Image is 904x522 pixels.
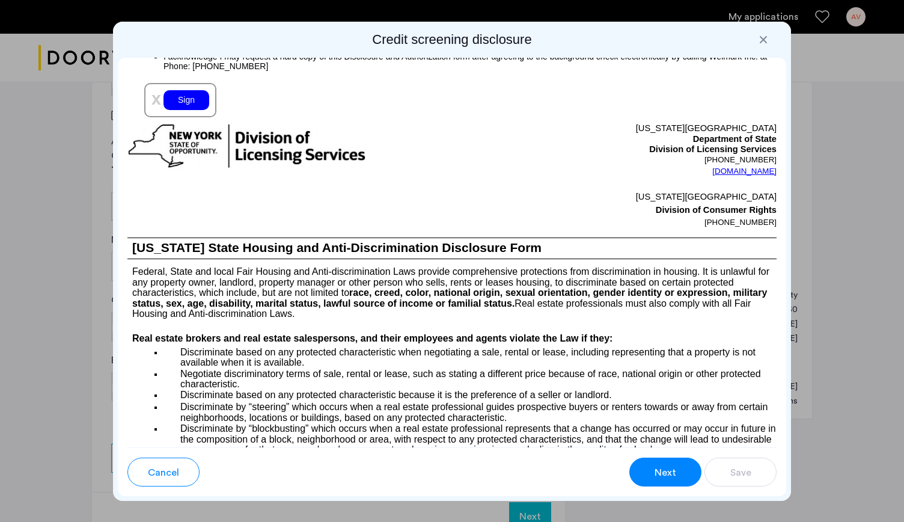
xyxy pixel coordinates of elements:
[730,465,751,480] span: Save
[127,123,367,170] img: new-york-logo.png
[712,165,777,177] a: [DOMAIN_NAME]
[127,259,777,319] p: Federal, State and local Fair Housing and Anti-discrimination Laws provide comprehensive protecti...
[151,89,161,108] span: x
[452,216,777,229] p: [PHONE_NUMBER]
[163,401,777,423] p: Discriminate by “steering” which occurs when a real estate professional guides prospective buyers...
[452,123,777,134] p: [US_STATE][GEOGRAPHIC_DATA]
[163,423,777,455] p: Discriminate by “blockbusting” which occurs when a real estate professional represents that a cha...
[148,465,179,480] span: Cancel
[163,346,777,367] p: Discriminate based on any protected characteristic when negotiating a sale, rental or lease, incl...
[452,144,777,155] p: Division of Licensing Services
[163,52,777,71] p: I acknowledge I may request a hard copy of this Disclosure and Authorization form after agreeing ...
[452,155,777,165] p: [PHONE_NUMBER]
[452,203,777,216] p: Division of Consumer Rights
[132,287,767,308] b: race, creed, color, national origin, sexual orientation, gender identity or expression, military ...
[118,31,786,48] h2: Credit screening disclosure
[127,238,777,259] h1: [US_STATE] State Housing and Anti-Discrimination Disclosure Form
[163,369,777,390] p: Negotiate discriminatory terms of sale, rental or lease, such as stating a different price becaus...
[127,331,777,346] h4: Real estate brokers and real estate salespersons, and their employees and agents violate the Law ...
[452,190,777,203] p: [US_STATE][GEOGRAPHIC_DATA]
[163,90,209,110] div: Sign
[629,458,701,487] button: button
[127,458,200,487] button: button
[655,465,676,480] span: Next
[452,134,777,145] p: Department of State
[163,390,777,401] p: Discriminate based on any protected characteristic because it is the preference of a seller or la...
[704,458,777,487] button: button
